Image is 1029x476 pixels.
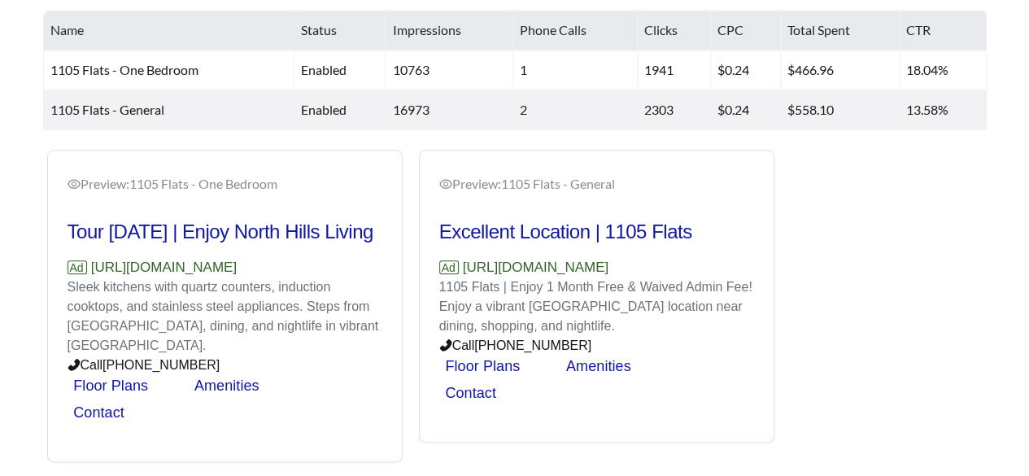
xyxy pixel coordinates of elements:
[781,90,899,130] td: $558.10
[294,11,386,50] th: Status
[439,257,754,278] p: [URL][DOMAIN_NAME]
[50,62,198,77] span: 1105 Flats - One Bedroom
[513,90,638,130] td: 2
[638,11,711,50] th: Clicks
[900,90,987,130] td: 13.58%
[638,90,711,130] td: 2303
[445,385,496,401] a: Contact
[439,177,452,190] span: eye
[781,11,899,50] th: Total Spent
[566,358,631,374] a: Amenities
[439,277,754,336] p: 1105 Flats | Enjoy 1 Month Free & Waived Admin Fee! Enjoy a vibrant [GEOGRAPHIC_DATA] location ne...
[439,338,452,352] span: phone
[439,260,459,274] span: Ad
[386,11,512,50] th: Impressions
[445,358,520,374] a: Floor Plans
[717,22,743,37] span: CPC
[386,90,512,130] td: 16973
[300,62,346,77] span: enabled
[711,90,782,130] td: $0.24
[638,50,711,90] td: 1941
[781,50,899,90] td: $466.96
[300,102,346,117] span: enabled
[386,50,512,90] td: 10763
[439,174,754,194] div: Preview: 1105 Flats - General
[513,50,638,90] td: 1
[50,102,164,117] span: 1105 Flats - General
[439,336,754,356] p: Call [PHONE_NUMBER]
[711,50,782,90] td: $0.24
[906,22,931,37] span: CTR
[44,11,294,50] th: Name
[513,11,638,50] th: Phone Calls
[900,50,987,90] td: 18.04%
[439,220,754,244] h2: Excellent Location | 1105 Flats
